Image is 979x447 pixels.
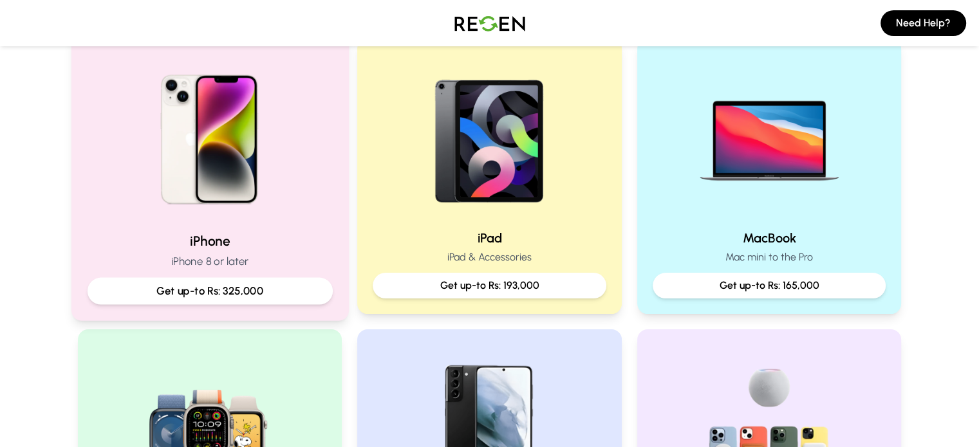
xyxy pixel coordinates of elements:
p: Get up-to Rs: 165,000 [663,278,876,293]
p: Mac mini to the Pro [653,250,886,265]
img: Logo [445,5,535,41]
img: MacBook [687,54,852,219]
p: iPad & Accessories [373,250,606,265]
img: iPad [407,54,572,219]
p: iPhone 8 or later [87,253,332,269]
h2: iPad [373,229,606,247]
img: iPhone [123,48,296,221]
button: Need Help? [881,10,966,36]
p: Get up-to Rs: 193,000 [383,278,596,293]
p: Get up-to Rs: 325,000 [98,283,321,299]
h2: iPhone [87,232,332,250]
h2: MacBook [653,229,886,247]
